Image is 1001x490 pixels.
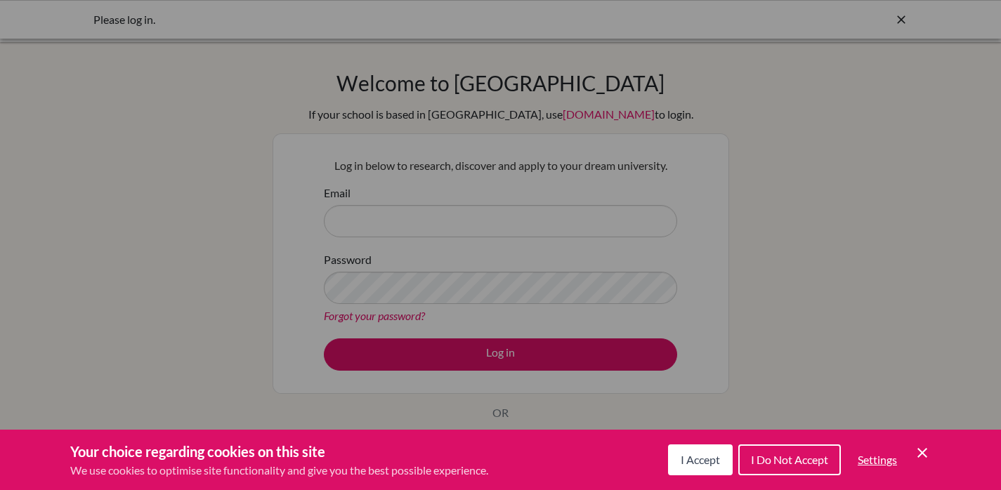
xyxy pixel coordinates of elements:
[668,444,733,475] button: I Accept
[70,462,488,479] p: We use cookies to optimise site functionality and give you the best possible experience.
[738,444,841,475] button: I Do Not Accept
[846,446,908,474] button: Settings
[751,453,828,466] span: I Do Not Accept
[681,453,720,466] span: I Accept
[858,453,897,466] span: Settings
[914,444,931,461] button: Save and close
[70,441,488,462] h3: Your choice regarding cookies on this site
